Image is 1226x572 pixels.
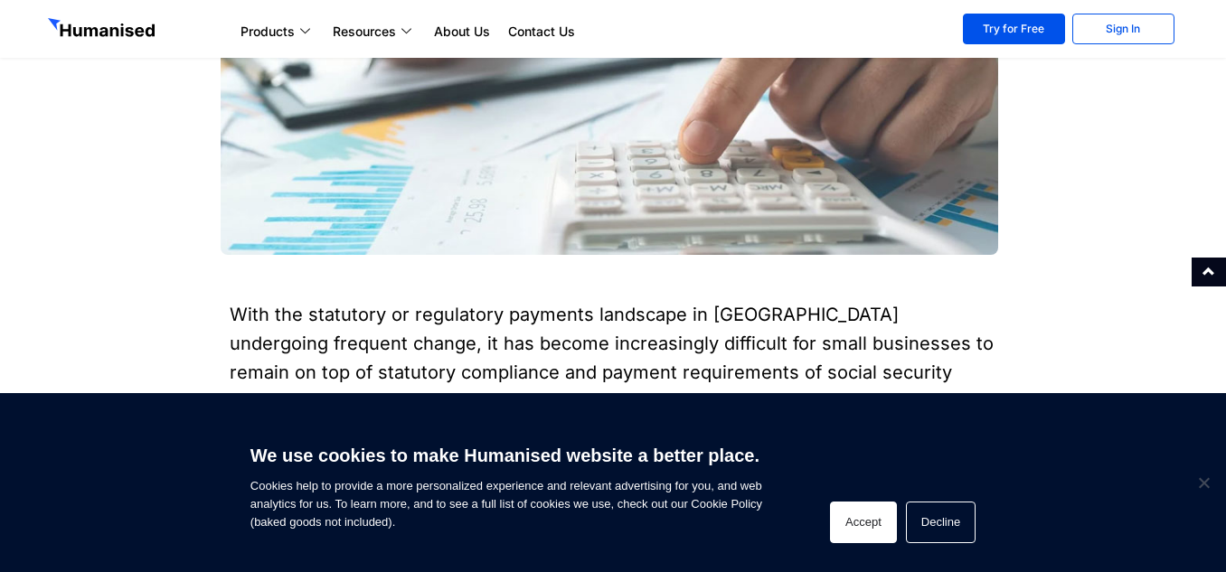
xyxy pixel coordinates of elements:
a: Contact Us [499,21,584,42]
h6: We use cookies to make Humanised website a better place. [250,443,762,468]
span: Cookies help to provide a more personalized experience and relevant advertising for you, and web ... [250,434,762,531]
a: Try for Free [963,14,1065,44]
button: Decline [906,502,976,543]
a: About Us [425,21,499,42]
img: GetHumanised Logo [48,18,158,42]
a: Sign In [1072,14,1174,44]
div: With the statutory or regulatory payments landscape in [GEOGRAPHIC_DATA] undergoing frequent chan... [230,300,997,416]
button: Accept [830,502,897,543]
a: Resources [324,21,425,42]
a: Products [231,21,324,42]
span: Decline [1194,474,1212,492]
